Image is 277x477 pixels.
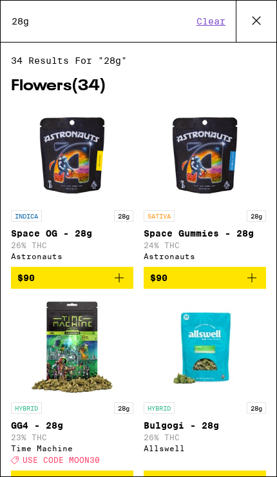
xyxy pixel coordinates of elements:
[144,402,175,414] p: HYBRID
[11,444,133,453] div: Time Machine
[157,299,253,396] img: Allswell - Bulgogi - 28g
[11,107,133,267] a: Open page for Space OG - 28g from Astronauts
[23,456,100,464] span: USE CODE MOON30
[24,107,120,204] img: Astronauts - Space OG - 28g
[193,15,229,27] button: Clear
[144,107,266,267] a: Open page for Space Gummies - 28g from Astronauts
[150,273,167,283] span: $90
[157,107,253,204] img: Astronauts - Space Gummies - 28g
[11,433,133,442] p: 23% THC
[24,299,120,396] img: Time Machine - GG4 - 28g
[144,241,266,249] p: 24% THC
[114,210,133,222] p: 28g
[144,420,266,431] p: Bulgogi - 28g
[17,273,35,283] span: $90
[11,241,133,249] p: 26% THC
[247,402,266,414] p: 28g
[11,402,42,414] p: HYBRID
[11,252,133,260] div: Astronauts
[11,228,133,238] p: Space OG - 28g
[247,210,266,222] p: 28g
[144,210,175,222] p: SATIVA
[11,299,133,471] a: Open page for GG4 - 28g from Time Machine
[11,267,133,289] button: Add to bag
[144,299,266,471] a: Open page for Bulgogi - 28g from Allswell
[144,228,266,238] p: Space Gummies - 28g
[144,252,266,260] div: Astronauts
[144,267,266,289] button: Add to bag
[144,433,266,442] p: 26% THC
[11,15,193,27] input: Search the Eaze menu
[11,55,266,66] span: 34 results for "28g"
[11,420,133,431] p: GG4 - 28g
[11,79,266,94] h2: Flowers ( 34 )
[11,210,42,222] p: INDICA
[144,444,266,453] div: Allswell
[114,402,133,414] p: 28g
